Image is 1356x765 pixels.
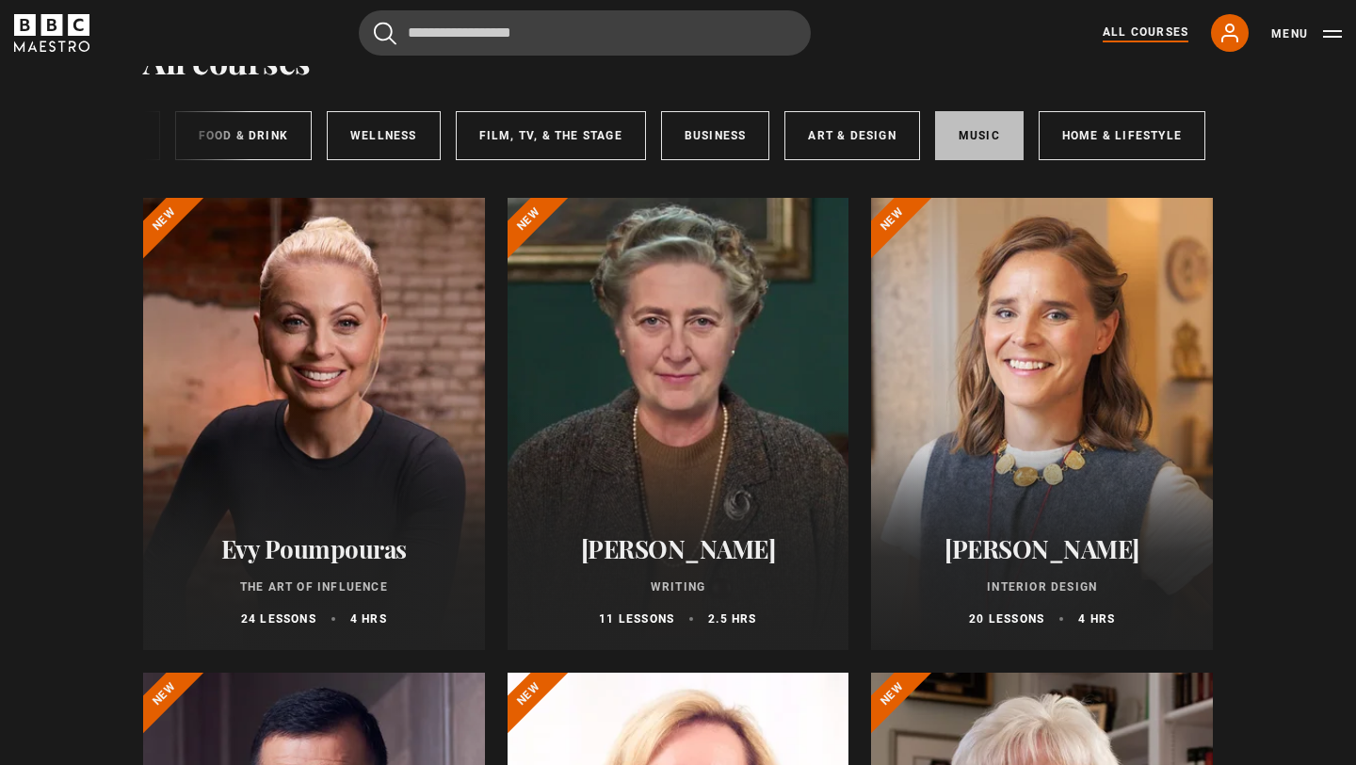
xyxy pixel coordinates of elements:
a: Film, TV, & The Stage [456,111,646,160]
h2: [PERSON_NAME] [530,534,827,563]
p: 20 lessons [969,610,1044,627]
p: 4 hrs [1078,610,1115,627]
svg: BBC Maestro [14,14,89,52]
a: All Courses [1103,24,1188,42]
p: 11 lessons [599,610,674,627]
a: Art & Design [784,111,919,160]
a: Home & Lifestyle [1039,111,1205,160]
input: Search [359,10,811,56]
a: Business [661,111,770,160]
h2: Evy Poumpouras [166,534,462,563]
p: Writing [530,578,827,595]
button: Submit the search query [374,22,396,45]
a: Wellness [327,111,441,160]
a: [PERSON_NAME] Interior Design 20 lessons 4 hrs New [871,198,1213,650]
p: 4 hrs [350,610,387,627]
p: Interior Design [894,578,1190,595]
a: Evy Poumpouras The Art of Influence 24 lessons 4 hrs New [143,198,485,650]
p: 2.5 hrs [708,610,756,627]
button: Toggle navigation [1271,24,1342,43]
a: Music [935,111,1024,160]
h1: All courses [143,41,311,80]
h2: [PERSON_NAME] [894,534,1190,563]
a: [PERSON_NAME] Writing 11 lessons 2.5 hrs New [508,198,849,650]
p: 24 lessons [241,610,316,627]
p: The Art of Influence [166,578,462,595]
